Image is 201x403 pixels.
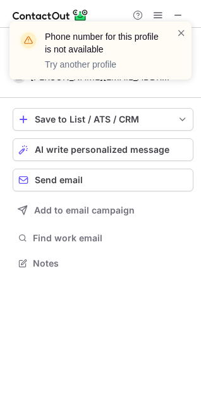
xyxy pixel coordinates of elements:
div: Save to List / ATS / CRM [35,114,171,124]
button: Notes [13,255,193,272]
p: Try another profile [45,58,161,71]
img: ContactOut v5.3.10 [13,8,88,23]
button: Send email [13,169,193,191]
button: AI write personalized message [13,138,193,161]
span: AI write personalized message [35,145,169,155]
button: Find work email [13,229,193,247]
img: warning [18,30,39,51]
span: Notes [33,258,188,269]
button: save-profile-one-click [13,108,193,131]
span: Send email [35,175,83,185]
span: Find work email [33,232,188,244]
button: Add to email campaign [13,199,193,222]
header: Phone number for this profile is not available [45,30,161,56]
span: Add to email campaign [34,205,135,215]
